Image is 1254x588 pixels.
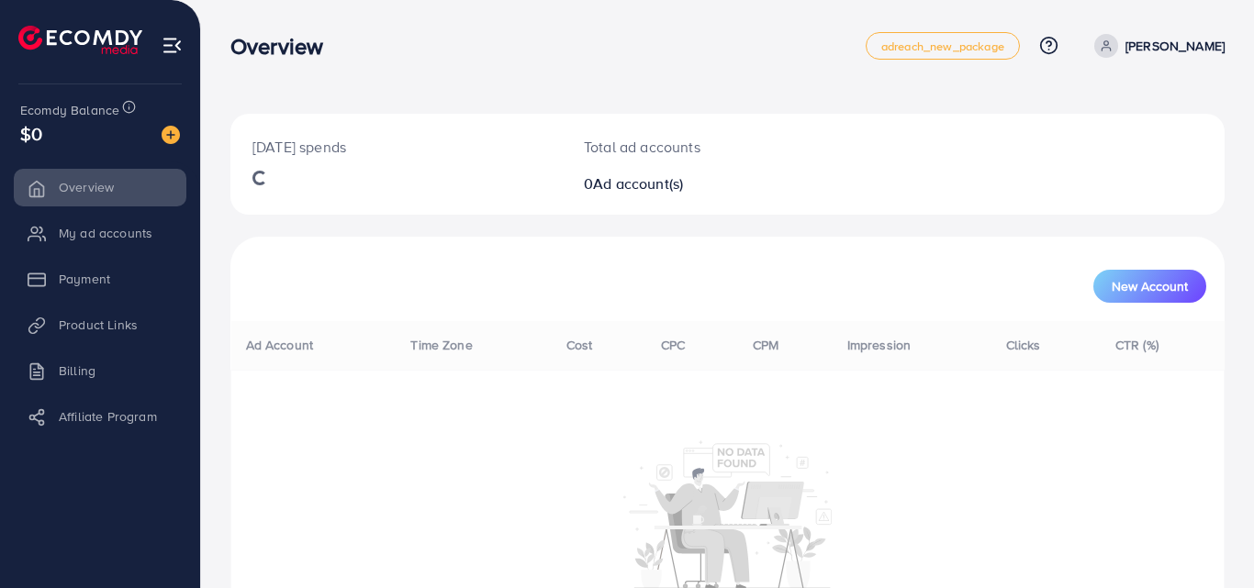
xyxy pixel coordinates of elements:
[1112,280,1188,293] span: New Account
[1125,35,1225,57] p: [PERSON_NAME]
[584,136,789,158] p: Total ad accounts
[20,101,119,119] span: Ecomdy Balance
[20,120,42,147] span: $0
[593,173,683,194] span: Ad account(s)
[1093,270,1206,303] button: New Account
[162,35,183,56] img: menu
[230,33,338,60] h3: Overview
[1087,34,1225,58] a: [PERSON_NAME]
[18,26,142,54] img: logo
[866,32,1020,60] a: adreach_new_package
[584,175,789,193] h2: 0
[162,126,180,144] img: image
[881,40,1004,52] span: adreach_new_package
[252,136,540,158] p: [DATE] spends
